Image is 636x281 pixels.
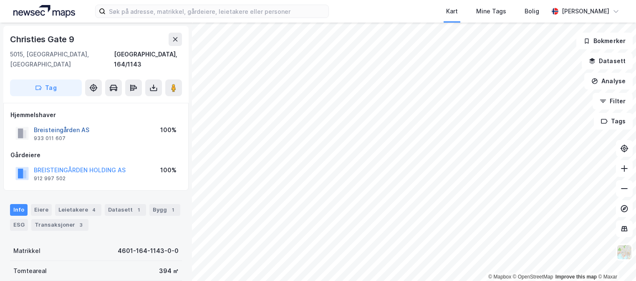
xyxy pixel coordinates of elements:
div: 1 [169,206,177,214]
a: Mapbox [488,274,511,280]
div: [GEOGRAPHIC_DATA], 164/1143 [114,49,182,69]
div: Kart [446,6,458,16]
div: [PERSON_NAME] [562,6,609,16]
div: Tomteareal [13,266,47,276]
div: Bygg [149,204,180,216]
button: Analyse [584,73,633,89]
div: 3 [77,221,85,229]
div: Bolig [525,6,539,16]
button: Bokmerker [576,33,633,49]
div: 394 ㎡ [159,266,179,276]
div: Matrikkel [13,246,40,256]
div: Gårdeiere [10,150,182,160]
button: Tags [594,113,633,130]
input: Søk på adresse, matrikkel, gårdeiere, leietakere eller personer [106,5,328,18]
div: Eiere [31,204,52,216]
div: Hjemmelshaver [10,110,182,120]
img: logo.a4113a55bc3d86da70a041830d287a7e.svg [13,5,75,18]
div: Christies Gate 9 [10,33,76,46]
div: Info [10,204,28,216]
div: Mine Tags [476,6,506,16]
div: Datasett [105,204,146,216]
div: ESG [10,219,28,231]
div: 100% [160,165,177,175]
div: 4 [90,206,98,214]
button: Datasett [582,53,633,69]
div: Leietakere [55,204,101,216]
iframe: Chat Widget [594,241,636,281]
div: 4601-164-1143-0-0 [118,246,179,256]
div: Kontrollprogram for chat [594,241,636,281]
div: 100% [160,125,177,135]
button: Filter [593,93,633,110]
a: OpenStreetMap [513,274,553,280]
div: 912 997 502 [34,175,66,182]
div: Transaksjoner [31,219,88,231]
div: 933 011 607 [34,135,66,142]
a: Improve this map [555,274,597,280]
div: 5015, [GEOGRAPHIC_DATA], [GEOGRAPHIC_DATA] [10,49,114,69]
div: 1 [134,206,143,214]
button: Tag [10,79,82,96]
